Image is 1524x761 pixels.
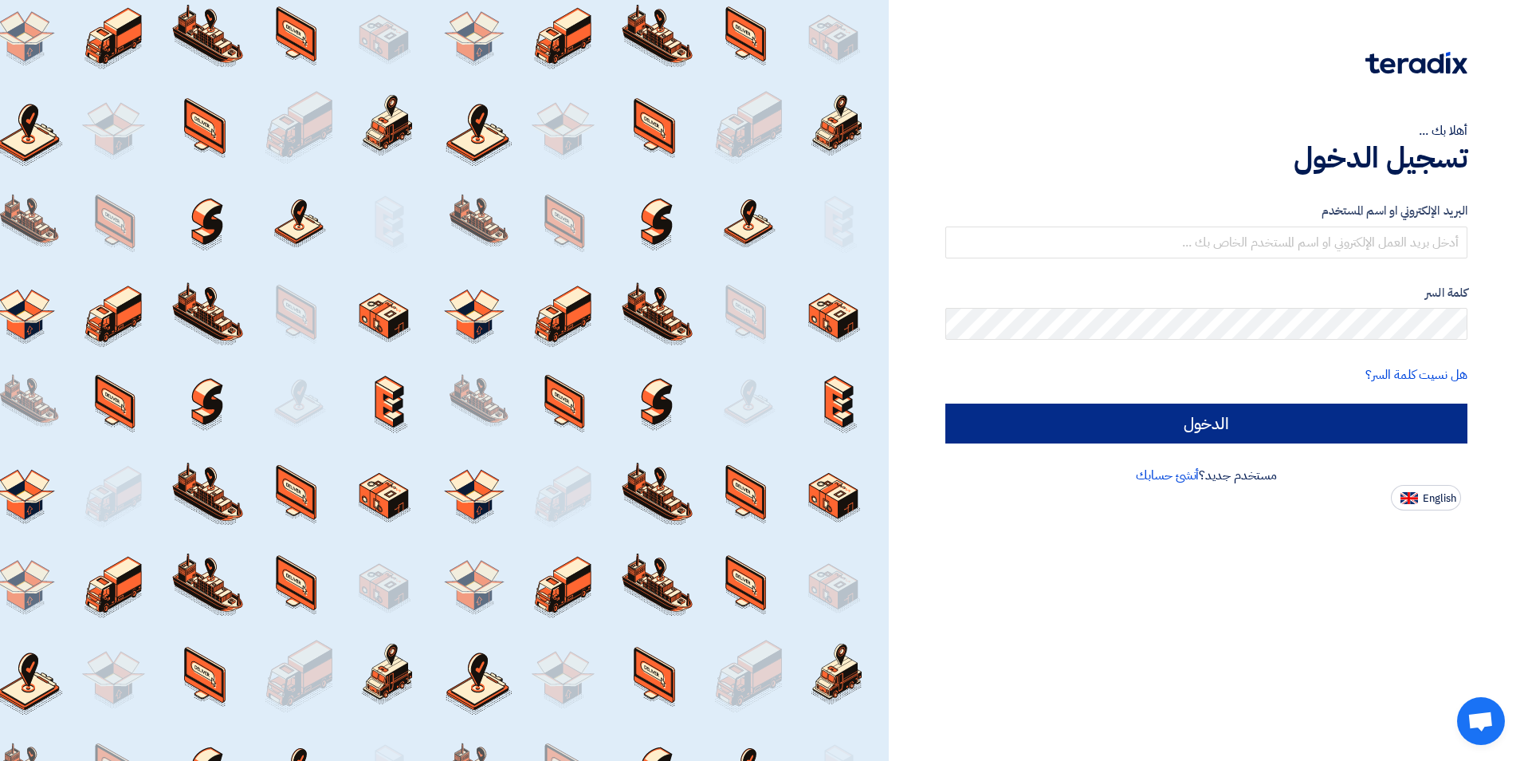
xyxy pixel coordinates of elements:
div: مستخدم جديد؟ [945,466,1467,485]
label: كلمة السر [945,284,1467,302]
a: هل نسيت كلمة السر؟ [1365,365,1467,384]
a: Open chat [1457,697,1505,745]
img: Teradix logo [1365,52,1467,74]
a: أنشئ حسابك [1136,466,1199,485]
span: English [1423,493,1456,504]
input: أدخل بريد العمل الإلكتروني او اسم المستخدم الخاص بك ... [945,227,1467,258]
h1: تسجيل الدخول [945,140,1467,175]
div: أهلا بك ... [945,121,1467,140]
input: الدخول [945,404,1467,444]
img: en-US.png [1400,492,1418,504]
button: English [1391,485,1461,511]
label: البريد الإلكتروني او اسم المستخدم [945,202,1467,220]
